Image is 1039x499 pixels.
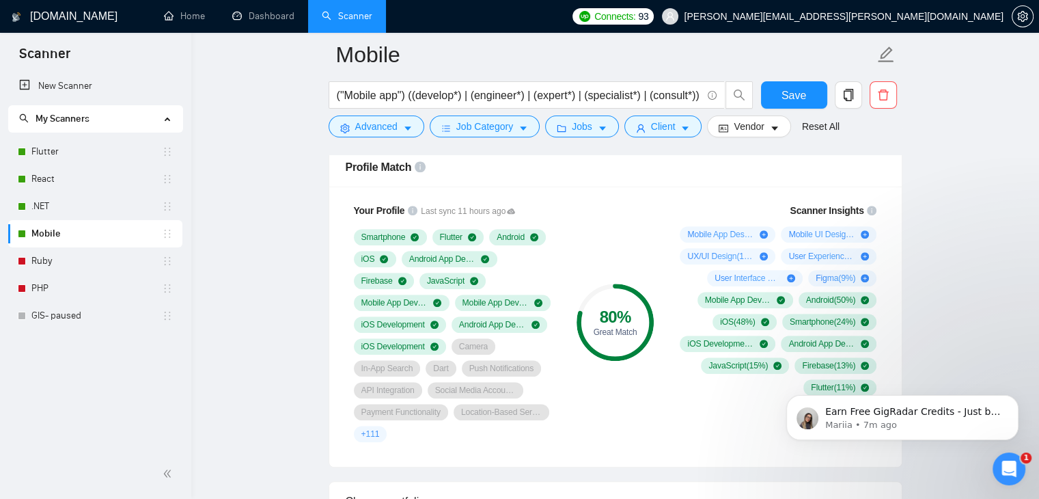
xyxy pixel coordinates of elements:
[8,247,182,275] li: Ruby
[624,116,702,137] button: userClientcaret-down
[773,362,781,370] span: check-circle
[867,206,876,215] span: info-circle
[162,228,173,239] span: holder
[31,302,162,329] a: GIS- paused
[456,119,513,134] span: Job Category
[470,277,478,285] span: check-circle
[361,232,406,243] span: Smartphone
[8,72,182,100] li: New Scanner
[435,385,516,396] span: Social Media Account Integration
[790,206,863,215] span: Scanner Insights
[31,275,162,302] a: PHP
[433,363,448,374] span: Dart
[530,233,538,241] span: check-circle
[572,119,592,134] span: Jobs
[725,81,753,109] button: search
[1012,11,1034,22] a: setting
[469,363,534,374] span: Push Notifications
[403,123,413,133] span: caret-down
[680,123,690,133] span: caret-down
[734,119,764,134] span: Vendor
[531,321,540,329] span: check-circle
[340,123,350,133] span: setting
[408,206,417,215] span: info-circle
[761,81,827,109] button: Save
[461,407,542,418] span: Location-Based Service
[337,87,702,104] input: Search Freelance Jobs...
[790,316,855,327] span: Smartphone ( 24 %)
[12,6,21,28] img: logo
[781,87,806,104] span: Save
[441,123,451,133] span: bars
[788,338,855,349] span: Android App Development ( 17 %)
[459,319,526,330] span: Android App Development
[665,12,675,21] span: user
[1021,453,1031,463] span: 1
[708,91,717,100] span: info-circle
[705,295,772,306] span: Mobile App Development ( 72 %)
[870,89,896,101] span: delete
[557,123,566,133] span: folder
[31,138,162,165] a: Flutter
[687,251,754,262] span: UX/UI Design ( 11 %)
[687,338,754,349] span: iOS Development ( 24 %)
[361,385,415,396] span: API Integration
[31,247,162,275] a: Ruby
[162,256,173,267] span: holder
[8,165,182,193] li: React
[835,89,861,101] span: copy
[36,113,89,124] span: My Scanners
[411,233,419,241] span: check-circle
[8,220,182,247] li: Mobile
[816,273,855,284] span: Figma ( 9 %)
[19,113,89,124] span: My Scanners
[355,119,398,134] span: Advanced
[361,429,380,440] span: + 111
[870,81,897,109] button: delete
[163,467,176,481] span: double-left
[534,299,542,307] span: check-circle
[788,251,855,262] span: User Experience Design ( 11 %)
[636,123,646,133] span: user
[361,254,375,265] span: iOS
[766,366,1039,462] iframe: Intercom notifications message
[594,9,635,24] span: Connects:
[164,10,205,22] a: homeHome
[430,342,439,351] span: check-circle
[361,275,393,286] span: Firebase
[760,340,768,348] span: check-circle
[19,113,29,123] span: search
[232,10,294,22] a: dashboardDashboard
[481,255,489,263] span: check-circle
[802,119,840,134] a: Reset All
[861,362,869,370] span: check-circle
[761,318,769,326] span: check-circle
[861,274,869,282] span: plus-circle
[162,310,173,321] span: holder
[708,360,768,371] span: JavaScript ( 15 %)
[380,255,388,263] span: check-circle
[577,328,654,336] div: Great Match
[518,123,528,133] span: caret-down
[760,230,768,239] span: plus-circle
[361,297,428,308] span: Mobile App Development
[462,297,529,308] span: Mobile App Development
[433,299,441,307] span: check-circle
[877,46,895,64] span: edit
[861,230,869,239] span: plus-circle
[162,201,173,212] span: holder
[162,283,173,294] span: holder
[415,161,426,172] span: info-circle
[861,296,869,304] span: check-circle
[787,274,795,282] span: plus-circle
[788,229,855,240] span: Mobile UI Design ( 15 %)
[336,38,874,72] input: Scanner name...
[31,220,162,247] a: Mobile
[162,146,173,157] span: holder
[715,273,781,284] span: User Interface Design ( 11 %)
[427,275,465,286] span: JavaScript
[31,165,162,193] a: React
